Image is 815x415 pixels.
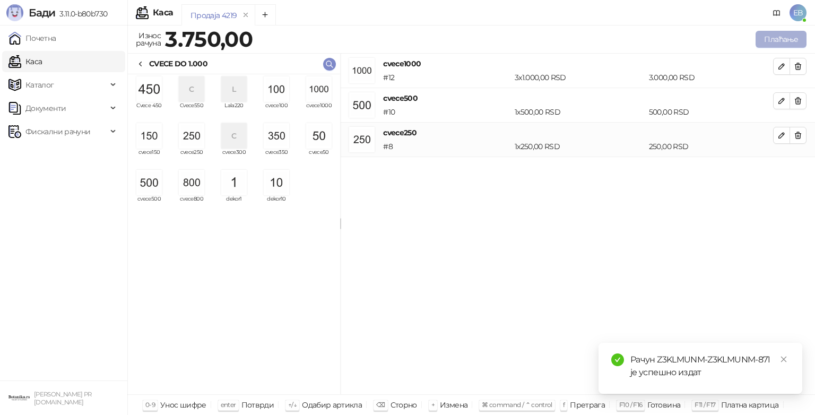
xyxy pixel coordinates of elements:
[8,28,56,49] a: Почетна
[306,76,332,102] img: Slika
[302,398,362,412] div: Одабир артикла
[756,31,807,48] button: Плаћање
[145,401,155,409] span: 0-9
[611,353,624,366] span: check-circle
[25,98,66,119] span: Документи
[175,196,209,212] span: cvece800
[259,103,293,119] span: cvece100
[25,74,54,96] span: Каталог
[381,141,513,152] div: # 8
[241,398,274,412] div: Потврди
[179,123,204,149] img: Slika
[563,401,565,409] span: f
[149,58,207,70] div: CVECE DO 1.000
[302,150,336,166] span: cvece50
[217,150,251,166] span: cvece300
[768,4,785,21] a: Документација
[570,398,605,412] div: Претрага
[255,4,276,25] button: Add tab
[647,141,775,152] div: 250,00 RSD
[136,76,162,102] img: Slika
[221,123,247,149] div: C
[175,103,209,119] span: Cvece550
[134,29,163,50] div: Износ рачуна
[431,401,435,409] span: +
[264,76,289,102] img: Slika
[217,103,251,119] span: Lala220
[8,387,30,409] img: 64x64-companyLogo-0e2e8aaa-0bd2-431b-8613-6e3c65811325.png
[259,196,293,212] span: dekor10
[302,103,336,119] span: cvece1000
[6,4,23,21] img: Logo
[440,398,467,412] div: Измена
[513,141,647,152] div: 1 x 250,00 RSD
[264,170,289,195] img: Slika
[647,398,680,412] div: Готовина
[721,398,779,412] div: Платна картица
[513,106,647,118] div: 1 x 500,00 RSD
[695,401,715,409] span: F11 / F17
[513,72,647,83] div: 3 x 1.000,00 RSD
[630,353,790,379] div: Рачун Z3KLMUNM-Z3KLMUNM-871 је успешно издат
[132,150,166,166] span: cvece150
[383,127,773,139] h4: cvece250
[239,11,253,20] button: remove
[175,150,209,166] span: cvece250
[619,401,642,409] span: F10 / F16
[8,51,42,72] a: Каса
[780,356,787,363] span: close
[391,398,417,412] div: Сторно
[381,72,513,83] div: # 12
[790,4,807,21] span: EB
[136,170,162,195] img: Slika
[190,10,237,21] div: Продаја 4219
[383,92,773,104] h4: cvece500
[136,123,162,149] img: Slika
[376,401,385,409] span: ⌫
[165,26,253,52] strong: 3.750,00
[264,123,289,149] img: Slika
[29,6,55,19] span: Бади
[34,391,92,406] small: [PERSON_NAME] PR [DOMAIN_NAME]
[288,401,297,409] span: ↑/↓
[179,76,204,102] div: C
[647,72,775,83] div: 3.000,00 RSD
[55,9,107,19] span: 3.11.0-b80b730
[153,8,173,17] div: Каса
[179,170,204,195] img: Slika
[381,106,513,118] div: # 10
[221,76,247,102] div: L
[128,74,340,394] div: grid
[259,150,293,166] span: cvece350
[221,401,236,409] span: enter
[160,398,206,412] div: Унос шифре
[25,121,90,142] span: Фискални рачуни
[132,103,166,119] span: Cvece 450
[217,196,251,212] span: dekor1
[647,106,775,118] div: 500,00 RSD
[482,401,552,409] span: ⌘ command / ⌃ control
[778,353,790,365] a: Close
[221,170,247,195] img: Slika
[383,58,773,70] h4: cvece1000
[306,123,332,149] img: Slika
[132,196,166,212] span: cvece500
